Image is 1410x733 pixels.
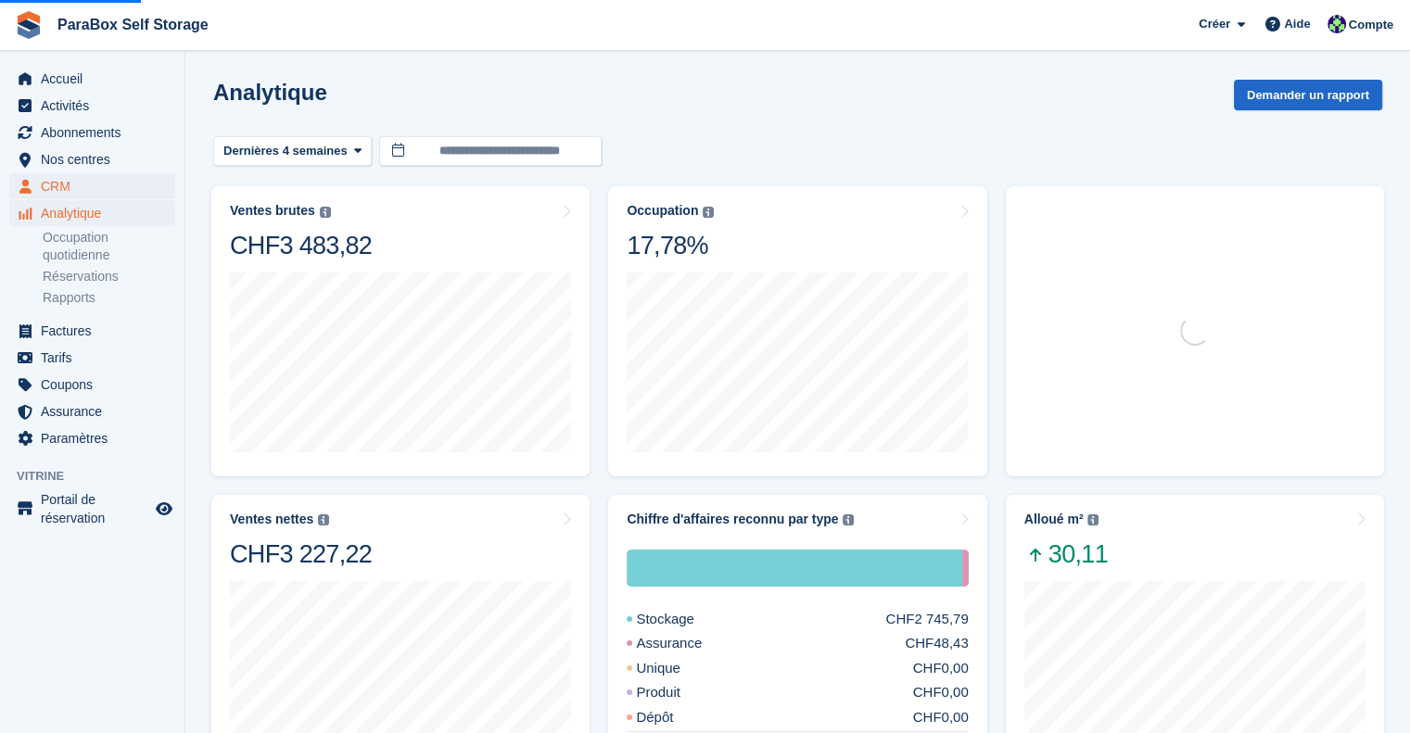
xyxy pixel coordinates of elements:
[703,207,714,218] img: icon-info-grey-7440780725fd019a000dd9b08b2336e03edf1995a4989e88bcd33f0948082b44.svg
[41,398,152,424] span: Assurance
[43,289,175,307] a: Rapports
[230,203,315,219] div: Ventes brutes
[318,514,329,525] img: icon-info-grey-7440780725fd019a000dd9b08b2336e03edf1995a4989e88bcd33f0948082b44.svg
[41,490,152,527] span: Portail de réservation
[41,345,152,371] span: Tarifs
[17,467,184,486] span: Vitrine
[213,80,327,105] h2: Analytique
[885,609,968,630] div: CHF2 745,79
[43,268,175,285] a: Réservations
[627,633,746,654] div: Assurance
[9,173,175,199] a: menu
[41,318,152,344] span: Factures
[223,142,348,160] span: Dernières 4 semaines
[230,538,372,570] div: CHF3 227,22
[1087,514,1099,525] img: icon-info-grey-7440780725fd019a000dd9b08b2336e03edf1995a4989e88bcd33f0948082b44.svg
[9,318,175,344] a: menu
[9,66,175,92] a: menu
[913,682,969,703] div: CHF0,00
[50,9,216,40] a: ParaBox Self Storage
[9,120,175,145] a: menu
[627,609,739,630] div: Stockage
[230,512,313,527] div: Ventes nettes
[9,398,175,424] a: menu
[962,550,968,587] div: Assurance
[1349,16,1393,34] span: Compte
[41,200,152,226] span: Analytique
[9,200,175,226] a: menu
[627,512,838,527] div: Chiffre d'affaires reconnu par type
[230,230,372,261] div: CHF3 483,82
[153,498,175,520] a: Boutique d'aperçu
[1024,512,1084,527] div: Alloué m²
[9,146,175,172] a: menu
[627,707,718,728] div: Dépôt
[627,203,698,219] div: Occupation
[9,425,175,451] a: menu
[320,207,331,218] img: icon-info-grey-7440780725fd019a000dd9b08b2336e03edf1995a4989e88bcd33f0948082b44.svg
[627,550,962,587] div: Stockage
[1024,538,1108,570] span: 30,11
[41,66,152,92] span: Accueil
[905,633,968,654] div: CHF48,43
[41,425,152,451] span: Paramètres
[41,372,152,398] span: Coupons
[843,514,854,525] img: icon-info-grey-7440780725fd019a000dd9b08b2336e03edf1995a4989e88bcd33f0948082b44.svg
[9,345,175,371] a: menu
[15,11,43,39] img: stora-icon-8386f47178a22dfd0bd8f6a31ec36ba5ce8667c1dd55bd0f319d3a0aa187defe.svg
[41,146,152,172] span: Nos centres
[9,372,175,398] a: menu
[9,490,175,527] a: menu
[913,707,969,728] div: CHF0,00
[9,93,175,119] a: menu
[213,136,372,167] button: Dernières 4 semaines
[41,173,152,199] span: CRM
[41,93,152,119] span: Activités
[913,658,969,679] div: CHF0,00
[627,682,725,703] div: Produit
[41,120,152,145] span: Abonnements
[1284,15,1310,33] span: Aide
[1327,15,1346,33] img: Tess Bédat
[627,230,714,261] div: 17,78%
[1234,80,1382,110] button: Demander un rapport
[43,229,175,264] a: Occupation quotidienne
[627,658,725,679] div: Unique
[1199,15,1230,33] span: Créer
